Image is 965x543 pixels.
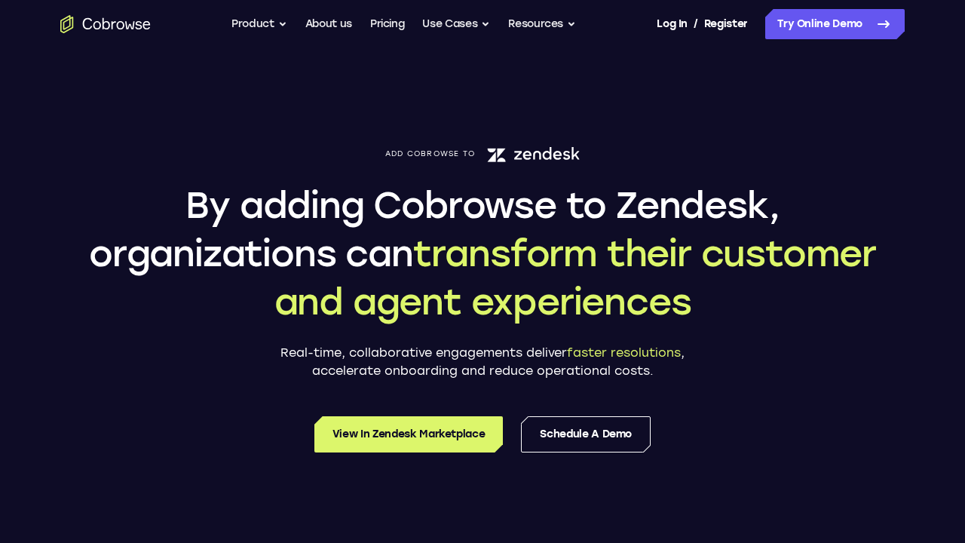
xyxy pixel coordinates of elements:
[487,145,580,163] img: Zendesk logo
[521,416,651,452] a: Schedule a Demo
[704,9,748,39] a: Register
[305,9,352,39] a: About us
[567,345,681,360] span: faster resolutions
[314,416,504,452] a: View in Zendesk Marketplace
[60,181,905,326] h1: By adding Cobrowse to Zendesk, organizations can
[422,9,490,39] button: Use Cases
[256,344,709,380] p: Real-time, collaborative engagements deliver , accelerate onboarding and reduce operational costs.
[385,149,476,158] span: Add Cobrowse to
[657,9,687,39] a: Log In
[274,232,876,324] span: transform their customer and agent experiences
[370,9,405,39] a: Pricing
[508,9,576,39] button: Resources
[60,15,151,33] a: Go to the home page
[765,9,905,39] a: Try Online Demo
[694,15,698,33] span: /
[231,9,287,39] button: Product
